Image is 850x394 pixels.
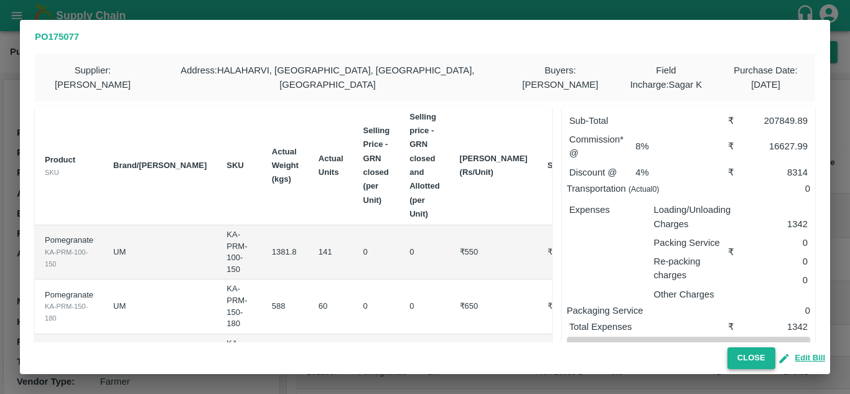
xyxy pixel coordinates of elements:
[743,231,808,250] div: 0
[45,246,93,270] div: KA-PRM-100-150
[319,154,343,177] b: Actual Units
[748,339,808,353] div: 198193.9
[309,279,353,334] td: 60
[748,166,808,179] div: 8314
[728,245,748,259] div: ₹
[653,236,728,250] p: Packing Service
[45,155,75,164] b: Product
[450,279,538,334] td: ₹650
[35,334,103,388] td: Pomegranate
[35,225,103,279] td: Pomegranate
[748,320,808,334] div: 1342
[35,54,151,101] div: Supplier : [PERSON_NAME]
[729,182,810,195] p: 0
[217,279,261,334] td: KA-PRM-150-180
[728,339,748,353] div: ₹
[450,225,538,279] td: ₹550
[217,225,261,279] td: KA-PRM-100-150
[35,32,79,42] b: PO 175077
[35,279,103,334] td: Pomegranate
[728,320,748,334] div: ₹
[635,166,688,179] p: 4 %
[569,133,635,161] p: Commission* @
[262,279,309,334] td: 588
[748,114,808,128] div: 207849.89
[538,225,596,279] td: ₹77549.93
[728,166,748,179] div: ₹
[748,217,808,231] p: 1342
[653,255,728,283] p: Re-packing charges
[353,334,400,388] td: 0
[569,320,729,334] p: Total Expenses
[743,268,808,287] div: 0
[103,334,217,388] td: UM
[272,147,299,184] b: Actual Weight (kgs)
[567,304,729,317] p: Packaging Service
[628,185,660,194] small: (Actual 0 )
[399,334,449,388] td: 0
[399,279,449,334] td: 0
[569,166,635,179] p: Discount @
[309,225,353,279] td: 141
[262,334,309,388] td: 186.2
[505,54,616,101] div: Buyers : [PERSON_NAME]
[45,167,93,178] div: SKU
[569,339,729,353] p: Net Payable
[309,334,353,388] td: 19
[363,126,390,204] b: Selling Price - GRN closed (per Unit)
[262,225,309,279] td: 1381.8
[548,161,584,170] b: Sub Total
[780,351,825,365] button: Edit Bill
[103,279,217,334] td: UM
[103,225,217,279] td: UM
[635,139,701,153] p: 8 %
[569,203,644,217] p: Expenses
[227,161,243,170] b: SKU
[353,279,400,334] td: 0
[728,114,748,128] div: ₹
[45,301,93,324] div: KA-PRM-150-180
[616,54,716,101] div: Field Incharge : Sagar K
[653,203,728,231] p: Loading/Unloading Charges
[727,347,775,369] button: Close
[728,139,748,153] div: ₹
[353,225,400,279] td: 0
[716,54,815,101] div: Purchase Date : [DATE]
[567,182,729,195] p: Transportation
[729,304,810,317] p: 0
[538,279,596,334] td: ₹38999.98
[450,334,538,388] td: ₹750
[538,334,596,388] td: ₹14250
[743,250,808,268] div: 0
[653,288,728,301] p: Other Charges
[409,112,439,218] b: Selling price - GRN closed and Allotted (per Unit)
[748,139,808,153] div: 16627.99
[460,154,528,177] b: [PERSON_NAME] (Rs/Unit)
[399,225,449,279] td: 0
[151,54,505,101] div: Address : HALAHARVI, [GEOGRAPHIC_DATA], [GEOGRAPHIC_DATA], [GEOGRAPHIC_DATA]
[217,334,261,388] td: KA-PRM-180-220
[569,114,729,128] p: Sub-Total
[113,161,207,170] b: Brand/[PERSON_NAME]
